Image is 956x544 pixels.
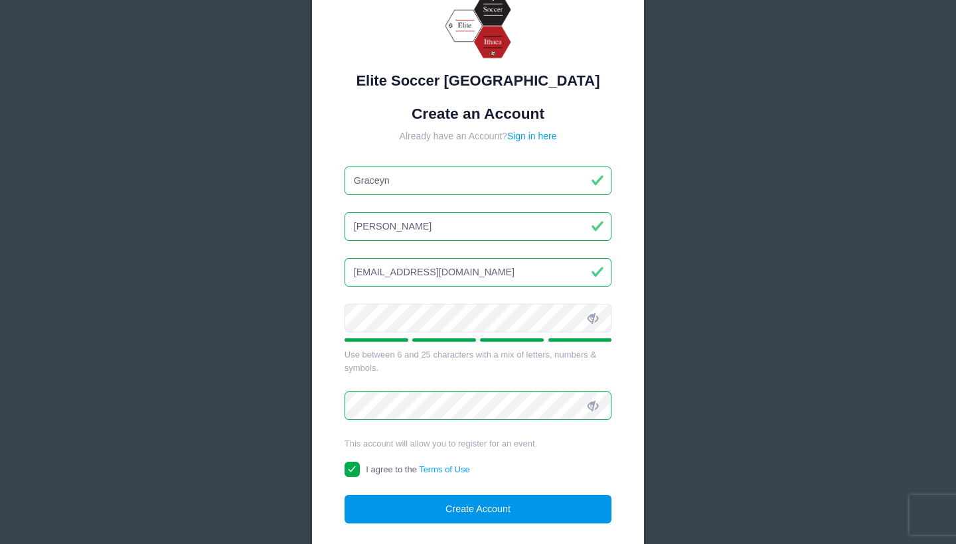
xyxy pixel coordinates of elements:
[345,129,612,143] div: Already have an Account?
[345,105,612,123] h1: Create an Account
[345,495,612,523] button: Create Account
[345,212,612,241] input: Last Name
[507,131,557,141] a: Sign in here
[345,258,612,287] input: Email
[345,437,612,450] div: This account will allow you to register for an event.
[345,462,360,477] input: I agree to theTerms of Use
[419,464,470,474] a: Terms of Use
[345,167,612,195] input: First Name
[345,70,612,92] div: Elite Soccer [GEOGRAPHIC_DATA]
[345,348,612,374] div: Use between 6 and 25 characters with a mix of letters, numbers & symbols.
[366,464,469,474] span: I agree to the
